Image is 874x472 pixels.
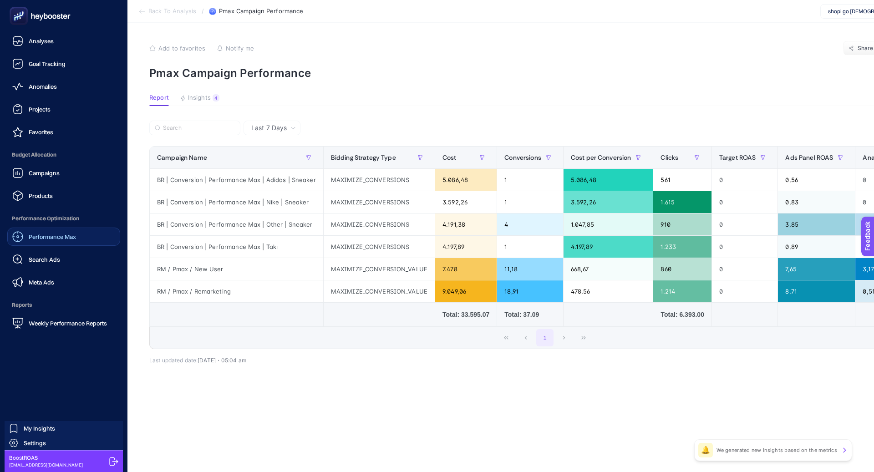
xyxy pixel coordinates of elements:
[719,154,756,161] span: Target ROAS
[536,329,554,346] button: 1
[251,123,287,132] span: Last 7 Days
[148,8,196,15] span: Back To Analysis
[571,154,631,161] span: Cost per Conversion
[150,169,323,191] div: BR | Conversion | Performance Max | Adidas | Sneaker
[324,258,435,280] div: MAXIMIZE_CONVERSION_VALUE
[785,154,833,161] span: Ads Panel ROAS
[24,439,46,447] span: Settings
[7,209,120,228] span: Performance Optimization
[564,236,653,258] div: 4.197,89
[7,296,120,314] span: Reports
[497,191,563,213] div: 1
[29,233,76,240] span: Performance Max
[217,45,254,52] button: Notify me
[7,187,120,205] a: Products
[163,125,235,132] input: Search
[653,191,711,213] div: 1.615
[7,250,120,269] a: Search Ads
[497,213,563,235] div: 4
[712,213,778,235] div: 0
[504,310,556,319] div: Total: 37.09
[150,258,323,280] div: RM / Pmax / New User
[712,191,778,213] div: 0
[324,191,435,213] div: MAXIMIZE_CONVERSIONS
[150,213,323,235] div: BR | Conversion | Performance Max | Other | Sneaker
[653,169,711,191] div: 561
[778,191,855,213] div: 0,83
[150,236,323,258] div: BR | Conversion | Performance Max | Takı
[564,213,653,235] div: 1.047,85
[778,280,855,302] div: 8,71
[7,100,120,118] a: Projects
[435,169,497,191] div: 5.086,48
[7,146,120,164] span: Budget Allocation
[653,280,711,302] div: 1.214
[219,8,303,15] span: Pmax Campaign Performance
[653,258,711,280] div: 860
[29,320,107,327] span: Weekly Performance Reports
[24,425,55,432] span: My Insights
[157,154,207,161] span: Campaign Name
[435,191,497,213] div: 3.592,26
[778,236,855,258] div: 0,89
[661,310,704,319] div: Total: 6.393.00
[9,454,83,462] span: BoostROAS
[435,213,497,235] div: 4.191,38
[150,280,323,302] div: RM / Pmax / Remarketing
[504,154,541,161] span: Conversions
[150,191,323,213] div: BR | Conversion | Performance Max | Nike | Sneaker
[188,94,211,102] span: Insights
[324,236,435,258] div: MAXIMIZE_CONVERSIONS
[858,45,874,52] span: Share
[198,357,246,364] span: [DATE]・05:04 am
[712,258,778,280] div: 0
[7,123,120,141] a: Favorites
[442,154,457,161] span: Cost
[158,45,205,52] span: Add to favorites
[331,154,396,161] span: Bidding Strategy Type
[29,37,54,45] span: Analyses
[661,154,678,161] span: Clicks
[7,32,120,50] a: Analyses
[7,314,120,332] a: Weekly Performance Reports
[29,106,51,113] span: Projects
[497,236,563,258] div: 1
[324,169,435,191] div: MAXIMIZE_CONVERSIONS
[564,169,653,191] div: 5.086,48
[9,462,83,468] span: [EMAIL_ADDRESS][DOMAIN_NAME]
[5,436,123,450] a: Settings
[778,169,855,191] div: 0,56
[29,256,60,263] span: Search Ads
[435,280,497,302] div: 9.049,06
[497,169,563,191] div: 1
[712,169,778,191] div: 0
[149,94,169,102] span: Report
[442,310,489,319] div: Total: 33.595.07
[564,191,653,213] div: 3.592,26
[7,77,120,96] a: Anomalies
[653,236,711,258] div: 1.233
[7,164,120,182] a: Campaigns
[5,421,123,436] a: My Insights
[564,258,653,280] div: 668,67
[653,213,711,235] div: 910
[202,7,204,15] span: /
[7,273,120,291] a: Meta Ads
[7,55,120,73] a: Goal Tracking
[778,258,855,280] div: 7,65
[29,60,66,67] span: Goal Tracking
[29,83,57,90] span: Anomalies
[435,258,497,280] div: 7.478
[213,94,219,102] div: 4
[712,236,778,258] div: 0
[712,280,778,302] div: 0
[7,228,120,246] a: Performance Max
[149,357,198,364] span: Last updated date:
[497,280,563,302] div: 18,91
[324,280,435,302] div: MAXIMIZE_CONVERSION_VALUE
[324,213,435,235] div: MAXIMIZE_CONVERSIONS
[226,45,254,52] span: Notify me
[435,236,497,258] div: 4.197,89
[29,128,53,136] span: Favorites
[564,280,653,302] div: 478,56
